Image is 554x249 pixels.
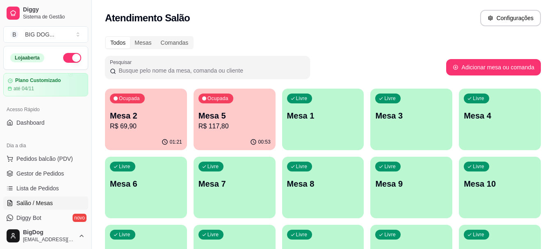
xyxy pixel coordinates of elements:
span: Gestor de Pedidos [16,169,64,178]
span: Salão / Mesas [16,199,53,207]
span: Dashboard [16,119,45,127]
span: Pedidos balcão (PDV) [16,155,73,163]
a: DiggySistema de Gestão [3,3,88,23]
p: Mesa 6 [110,178,182,190]
p: Ocupada [119,95,140,102]
div: Dia a dia [3,139,88,152]
button: Select a team [3,26,88,43]
div: Todos [106,37,130,48]
button: LivreMesa 1 [282,89,364,150]
div: BIG DOG ... [25,30,55,39]
p: Mesa 8 [287,178,359,190]
p: Livre [119,163,130,170]
p: Mesa 7 [198,178,271,190]
p: 00:53 [258,139,271,145]
button: Adicionar mesa ou comanda [446,59,541,75]
button: LivreMesa 6 [105,157,187,218]
p: Ocupada [207,95,228,102]
p: Livre [384,163,396,170]
a: Plano Customizadoaté 04/11 [3,73,88,96]
p: Livre [384,231,396,238]
p: Mesa 1 [287,110,359,121]
p: Livre [473,95,484,102]
p: Livre [296,95,308,102]
a: Dashboard [3,116,88,129]
span: BigDog [23,229,75,236]
button: LivreMesa 8 [282,157,364,218]
p: Mesa 3 [375,110,447,121]
p: Livre [296,163,308,170]
p: Mesa 10 [464,178,536,190]
a: Diggy Botnovo [3,211,88,224]
p: Mesa 5 [198,110,271,121]
p: R$ 117,80 [198,121,271,131]
p: Livre [473,231,484,238]
span: Sistema de Gestão [23,14,85,20]
button: Configurações [480,10,541,26]
button: Alterar Status [63,53,81,63]
button: LivreMesa 9 [370,157,452,218]
div: Loja aberta [10,53,44,62]
button: LivreMesa 7 [194,157,276,218]
a: Lista de Pedidos [3,182,88,195]
p: Livre [207,163,219,170]
div: Acesso Rápido [3,103,88,116]
article: Plano Customizado [15,78,61,84]
button: OcupadaMesa 5R$ 117,8000:53 [194,89,276,150]
p: Mesa 4 [464,110,536,121]
input: Pesquisar [116,66,305,75]
span: Diggy [23,6,85,14]
a: Salão / Mesas [3,196,88,210]
p: R$ 69,90 [110,121,182,131]
button: LivreMesa 10 [459,157,541,218]
button: BigDog[EMAIL_ADDRESS][DOMAIN_NAME] [3,226,88,246]
div: Mesas [130,37,156,48]
div: Comandas [156,37,193,48]
span: Diggy Bot [16,214,41,222]
p: Livre [296,231,308,238]
p: Mesa 2 [110,110,182,121]
button: OcupadaMesa 2R$ 69,9001:21 [105,89,187,150]
button: Pedidos balcão (PDV) [3,152,88,165]
span: [EMAIL_ADDRESS][DOMAIN_NAME] [23,236,75,243]
p: Mesa 9 [375,178,447,190]
article: até 04/11 [14,85,34,92]
label: Pesquisar [110,59,135,66]
h2: Atendimento Salão [105,11,190,25]
p: Livre [473,163,484,170]
a: Gestor de Pedidos [3,167,88,180]
span: Lista de Pedidos [16,184,59,192]
button: LivreMesa 3 [370,89,452,150]
p: Livre [119,231,130,238]
p: Livre [384,95,396,102]
p: 01:21 [170,139,182,145]
button: LivreMesa 4 [459,89,541,150]
p: Livre [207,231,219,238]
span: B [10,30,18,39]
